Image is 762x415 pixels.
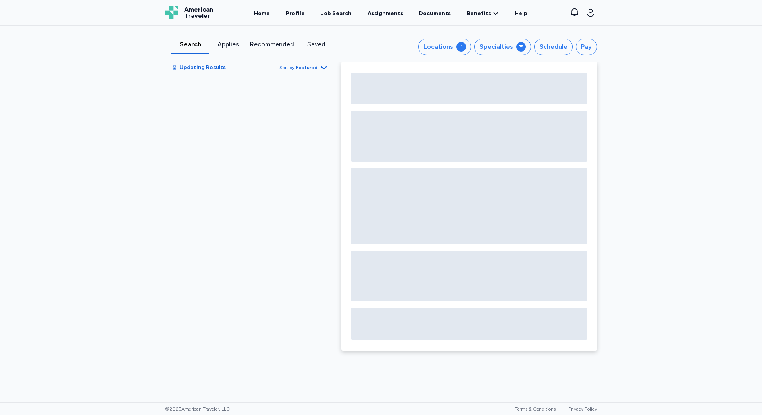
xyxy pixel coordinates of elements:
[279,64,294,71] span: Sort by
[175,40,206,49] div: Search
[250,40,294,49] div: Recommended
[319,1,353,25] a: Job Search
[296,64,317,71] span: Featured
[321,10,352,17] div: Job Search
[165,6,178,19] img: Logo
[184,6,213,19] span: American Traveler
[568,406,597,412] a: Privacy Policy
[539,42,568,52] div: Schedule
[279,63,329,72] button: Sort byFeatured
[581,42,592,52] div: Pay
[467,10,491,17] span: Benefits
[300,40,332,49] div: Saved
[423,42,453,52] div: Locations
[467,10,499,17] a: Benefits
[534,39,573,55] button: Schedule
[165,406,230,412] span: © 2025 American Traveler, LLC
[456,42,466,52] div: 1
[179,64,226,71] span: Updating Results
[474,39,531,55] button: Specialties
[479,42,513,52] div: Specialties
[418,39,471,55] button: Locations1
[576,39,597,55] button: Pay
[212,40,244,49] div: Applies
[515,406,556,412] a: Terms & Conditions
